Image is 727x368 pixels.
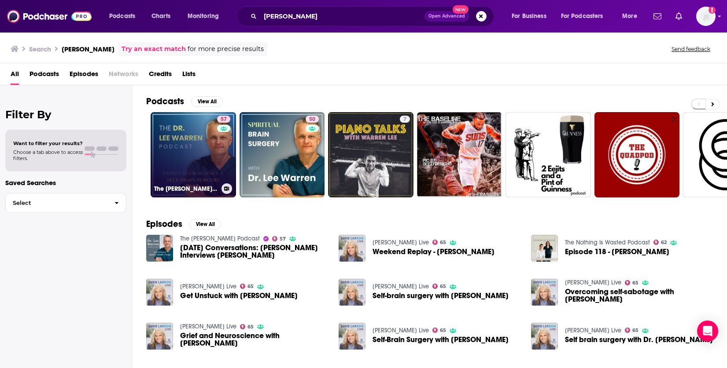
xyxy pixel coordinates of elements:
[428,14,465,18] span: Open Advanced
[671,116,676,194] div: 0
[6,200,107,206] span: Select
[272,236,286,241] a: 57
[146,9,176,23] a: Charts
[146,96,184,107] h2: Podcasts
[555,9,616,23] button: open menu
[149,67,172,85] span: Credits
[565,248,669,255] a: Episode 118 - Dr. Lee Warren
[5,108,126,121] h2: Filter By
[632,328,638,332] span: 65
[5,193,126,213] button: Select
[154,185,218,193] h3: The [PERSON_NAME] Podcast
[565,239,650,246] a: The Nothing Is Wasted Podcast
[122,44,186,54] a: Try an exact match
[373,336,509,343] span: Self-Brain Surgery with [PERSON_NAME]
[30,67,59,85] span: Podcasts
[440,284,446,288] span: 65
[696,7,716,26] button: Show profile menu
[188,44,264,54] span: for more precise results
[151,112,236,197] a: 57The [PERSON_NAME] Podcast
[531,323,558,350] img: Self brain surgery with Dr. W. Lee Warren
[180,332,328,347] a: Grief and Neuroscience with Dr. Lee Warren
[531,279,558,306] img: Overcoming self-sabotage with Dr. Lee Warren
[565,279,621,286] a: Susie Larson Live
[180,235,260,242] a: The Dr. Lee Warren Podcast
[328,112,413,197] a: 7
[432,284,447,289] a: 65
[180,244,328,259] span: [DATE] Conversations: [PERSON_NAME] Interviews [PERSON_NAME]
[180,323,236,330] a: Susie Larson Live
[653,240,667,245] a: 62
[565,336,713,343] span: Self brain surgery with Dr. [PERSON_NAME]
[373,239,429,246] a: Susie Larson Live
[373,283,429,290] a: Susie Larson Live
[622,10,637,22] span: More
[400,116,410,123] a: 7
[565,288,713,303] a: Overcoming self-sabotage with Dr. Lee Warren
[594,112,680,197] a: 0
[189,219,221,230] button: View All
[565,327,621,334] a: Susie Larson Live
[432,240,447,245] a: 65
[440,240,446,244] span: 65
[616,9,648,23] button: open menu
[561,10,603,22] span: For Podcasters
[146,96,223,107] a: PodcastsView All
[191,96,223,107] button: View All
[697,321,718,342] div: Open Intercom Messenger
[221,115,227,124] span: 57
[103,9,147,23] button: open menu
[70,67,98,85] span: Episodes
[565,288,713,303] span: Overcoming self-sabotage with [PERSON_NAME]
[13,140,83,146] span: Want to filter your results?
[146,323,173,350] img: Grief and Neuroscience with Dr. Lee Warren
[709,7,716,14] svg: Add a profile image
[625,280,639,285] a: 65
[339,279,365,306] img: Self-brain surgery with Dr. Lee Warren
[565,248,669,255] span: Episode 118 - [PERSON_NAME]
[669,45,713,53] button: Send feedback
[146,219,182,230] h2: Episodes
[11,67,19,85] a: All
[7,8,92,25] img: Podchaser - Follow, Share and Rate Podcasts
[180,292,298,299] span: Get Unstuck with [PERSON_NAME]
[432,328,447,333] a: 65
[531,235,558,262] a: Episode 118 - Dr. Lee Warren
[373,248,495,255] a: Weekend Replay - Dr. Lee Warren
[240,324,254,329] a: 65
[29,45,51,53] h3: Search
[180,292,298,299] a: Get Unstuck with Dr. Lee Warren
[182,67,196,85] a: Lists
[565,336,713,343] a: Self brain surgery with Dr. W. Lee Warren
[306,116,319,123] a: 50
[62,45,114,53] h3: [PERSON_NAME]
[373,292,509,299] span: Self-brain surgery with [PERSON_NAME]
[240,284,254,289] a: 65
[146,279,173,306] img: Get Unstuck with Dr. Lee Warren
[373,327,429,334] a: Susie Larson Live
[309,115,315,124] span: 50
[109,10,135,22] span: Podcasts
[403,115,406,124] span: 7
[453,5,469,14] span: New
[373,292,509,299] a: Self-brain surgery with Dr. Lee Warren
[339,323,365,350] img: Self-Brain Surgery with Dr. Lee Warren
[247,325,254,329] span: 65
[244,6,502,26] div: Search podcasts, credits, & more...
[672,9,686,24] a: Show notifications dropdown
[339,235,365,262] img: Weekend Replay - Dr. Lee Warren
[180,244,328,259] a: Friday Conversations: Tommy Walker Interviews Dr. Lee Warren
[146,235,173,262] img: Friday Conversations: Tommy Walker Interviews Dr. Lee Warren
[247,284,254,288] span: 65
[5,179,126,187] p: Saved Searches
